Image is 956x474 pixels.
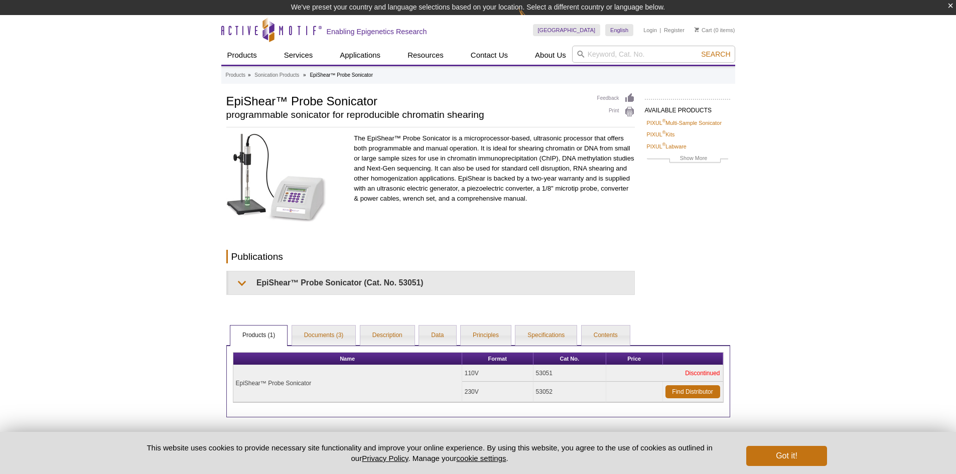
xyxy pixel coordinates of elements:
[665,385,720,398] a: Find Distributor
[533,24,601,36] a: [GEOGRAPHIC_DATA]
[462,353,533,365] th: Format
[360,326,415,346] a: Description
[605,24,633,36] a: English
[695,27,712,34] a: Cart
[419,326,456,346] a: Data
[401,46,450,65] a: Resources
[606,365,723,382] td: Discontinued
[533,365,606,382] td: 53051
[362,454,408,462] a: Privacy Policy
[643,27,657,34] a: Login
[292,326,356,346] a: Documents (3)
[572,46,735,63] input: Keyword, Cat. No.
[334,46,386,65] a: Applications
[226,71,245,80] a: Products
[647,142,687,151] a: PIXUL®Labware
[529,46,572,65] a: About Us
[647,153,728,165] a: Show More
[230,326,287,346] a: Products (1)
[354,133,634,204] p: The EpiShear™ Probe Sonicator is a microprocessor-based, ultrasonic processor that offers both pr...
[310,72,373,78] li: EpiShear™ Probe Sonicator
[248,72,251,78] li: »
[662,142,666,147] sup: ®
[533,353,606,365] th: Cat No.
[129,442,730,463] p: This website uses cookies to provide necessary site functionality and improve your online experie...
[662,130,666,135] sup: ®
[695,24,735,36] li: (0 items)
[746,446,827,466] button: Got it!
[233,353,462,365] th: Name
[606,353,663,365] th: Price
[226,250,635,263] h2: Publications
[228,271,634,294] summary: EpiShear™ Probe Sonicator (Cat. No. 53051)
[597,106,635,117] a: Print
[226,110,587,119] h2: programmable sonicator for reproducible chromatin shearing
[645,99,730,117] h2: AVAILABLE PRODUCTS
[647,118,722,127] a: PIXUL®Multi-Sample Sonicator
[462,365,533,382] td: 110V
[221,46,263,65] a: Products
[660,24,661,36] li: |
[582,326,630,346] a: Contents
[465,46,514,65] a: Contact Us
[662,118,666,123] sup: ®
[278,46,319,65] a: Services
[698,50,733,59] button: Search
[456,454,506,462] button: cookie settings
[226,133,327,222] img: Click on the image for more information on the EpiShear Probe Sonicator.
[462,382,533,402] td: 230V
[647,130,675,139] a: PIXUL®Kits
[233,365,462,402] td: EpiShear™ Probe Sonicator
[226,93,587,108] h1: EpiShear™ Probe Sonicator
[533,382,606,402] td: 53052
[461,326,511,346] a: Principles
[303,72,306,78] li: »
[695,27,699,32] img: Your Cart
[518,8,545,31] img: Change Here
[597,93,635,104] a: Feedback
[701,50,730,58] span: Search
[664,27,685,34] a: Register
[254,71,299,80] a: Sonication Products
[327,27,427,36] h2: Enabling Epigenetics Research
[515,326,577,346] a: Specifications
